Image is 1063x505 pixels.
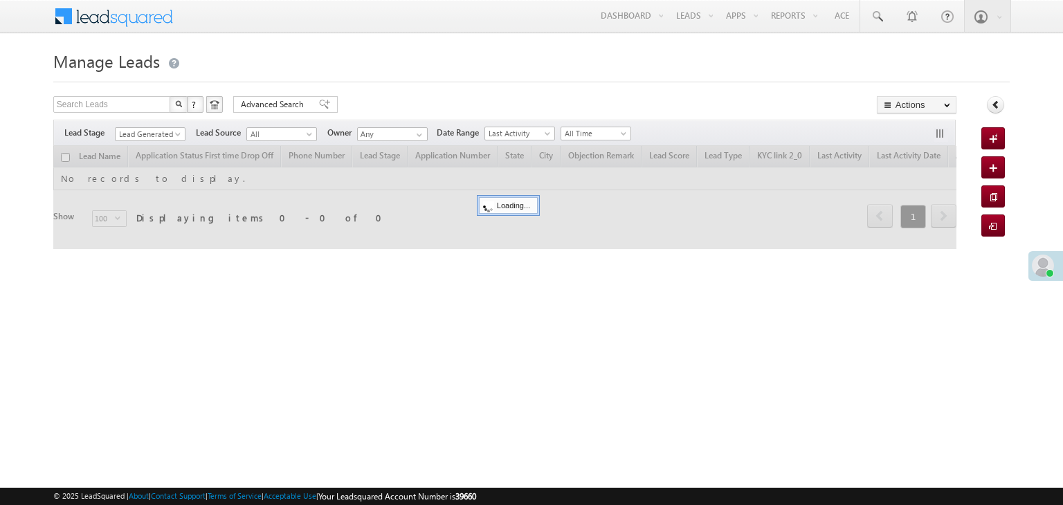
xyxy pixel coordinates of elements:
a: All Time [561,127,631,140]
a: About [129,491,149,500]
span: Lead Stage [64,127,115,139]
span: © 2025 LeadSquared | | | | | [53,490,476,503]
span: Lead Source [196,127,246,139]
span: ? [192,98,198,110]
span: Owner [327,127,357,139]
span: 39660 [455,491,476,502]
div: Loading... [479,197,538,214]
a: Show All Items [409,128,426,142]
span: Your Leadsquared Account Number is [318,491,476,502]
a: Terms of Service [208,491,262,500]
span: Manage Leads [53,50,160,72]
span: All Time [561,127,627,140]
a: Acceptable Use [264,491,316,500]
input: Type to Search [357,127,428,141]
button: Actions [877,96,956,113]
a: Last Activity [484,127,555,140]
span: Date Range [437,127,484,139]
span: Lead Generated [116,128,181,140]
a: Contact Support [151,491,206,500]
img: Search [175,100,182,107]
a: All [246,127,317,141]
span: All [247,128,313,140]
a: Lead Generated [115,127,185,141]
button: ? [187,96,203,113]
span: Advanced Search [241,98,308,111]
span: Last Activity [485,127,551,140]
